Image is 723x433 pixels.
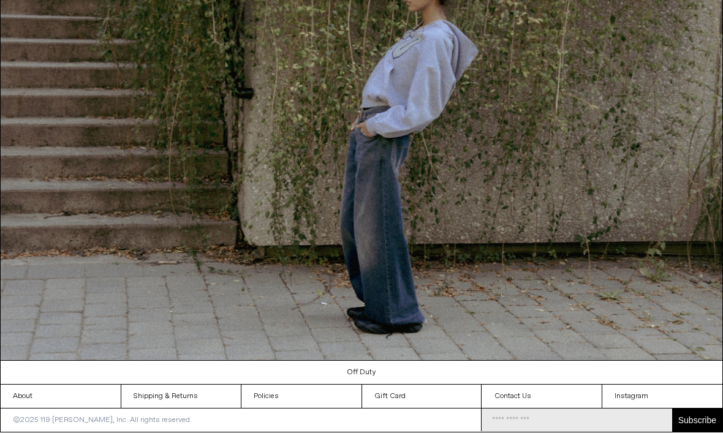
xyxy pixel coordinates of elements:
button: Subscribe [672,409,722,432]
a: About [1,385,121,409]
a: Gift Card [362,385,482,409]
a: Contact Us [482,385,602,409]
p: ©2025 119 [PERSON_NAME], Inc. All rights reserved. [1,409,204,432]
a: Instagram [602,385,722,409]
a: Shipping & Returns [121,385,241,409]
a: Policies [241,385,362,409]
input: Email Address [482,409,672,432]
a: Off Duty [1,361,723,385]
